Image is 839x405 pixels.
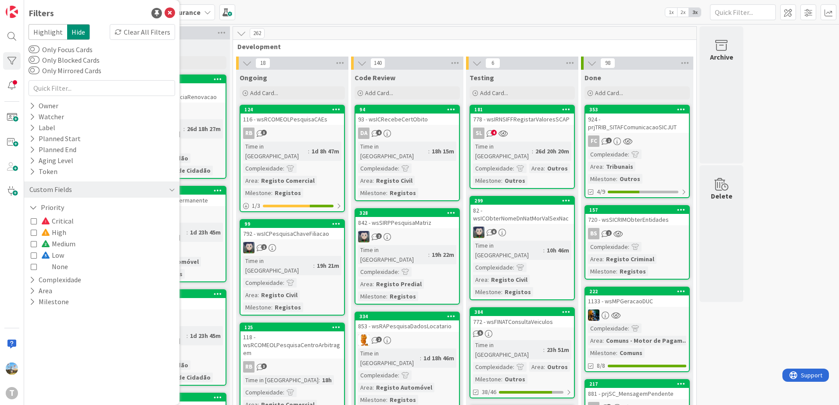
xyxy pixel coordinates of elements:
div: 19h 22m [430,250,456,259]
div: Registos [387,291,418,301]
div: 118 - wsRCOMEOLPesquisaCentroArbitragem [240,331,344,359]
span: : [544,163,545,173]
div: Milestone [473,176,501,185]
span: 4 [376,130,382,135]
button: Only Focus Cards [29,45,39,54]
div: Archive [710,52,733,62]
div: Milestone [588,348,616,358]
span: : [544,362,545,372]
div: Complexidade [588,149,628,159]
span: 2 [606,230,612,236]
span: 2 [376,233,382,239]
span: : [186,227,188,237]
div: 353 [585,106,689,114]
div: Custom Fields [29,184,73,195]
span: : [501,176,502,185]
div: 778 - wsIRNSIFFRegistarValoresSCAP [470,114,574,125]
div: Planned End [29,144,77,155]
div: Aging Level [29,155,74,166]
div: Area [588,336,602,345]
label: Only Blocked Cards [29,55,100,65]
a: 157720 - wsSICRIMObterEntidadesBSComplexidade:Area:Registo CriminalMilestone:Registos [584,205,690,280]
div: 99792 - wsICPesquisaChaveFiliacao [240,220,344,239]
span: : [183,124,185,134]
div: Milestone [358,395,386,405]
a: 29982 - wsICObterNomeDnNatMorValSexNacLSTime in [GEOGRAPHIC_DATA]:10h 46mComplexidade:Area:Regist... [470,196,575,300]
div: Comuns [617,348,645,358]
span: 6 [491,229,497,234]
div: Owner [29,100,59,111]
div: 10h 46m [545,245,571,255]
button: Only Mirrored Cards [29,66,39,75]
img: LS [358,231,369,242]
div: Outros [502,374,527,384]
a: 353924 - prjTRIB_SITAFComunicacaoSICJUTFCComplexidade:Area:TribunaisMilestone:Outros4/9 [584,105,690,198]
span: 2 [376,337,382,342]
span: : [258,290,259,300]
div: Planned Start [29,133,82,144]
div: 384 [470,308,574,316]
button: High [31,227,66,238]
a: 2221133 - wsMPGeracaoDUCJCComplexidade:Area:Comuns - Motor de Pagam...Milestone:Comuns8/8 [584,287,690,372]
span: : [398,267,399,277]
input: Quick Filter... [710,4,776,20]
div: Delete [711,191,732,201]
a: 328842 - wsSIRPPesquisaMatrizLSTime in [GEOGRAPHIC_DATA]:19h 22mComplexidade:Area:Registo Predial... [355,208,460,305]
span: : [513,163,514,173]
div: 23h 51m [545,345,571,355]
img: LS [473,227,484,238]
span: Hide [67,24,90,40]
label: Only Mirrored Cards [29,65,101,76]
div: Milestone [473,287,501,297]
div: FC [588,135,599,147]
span: Code Review [355,73,395,82]
div: 222 [589,288,689,295]
div: Registos [387,188,418,198]
div: 720 - wsSICRIMObterEntidades [585,214,689,225]
div: Area [243,176,258,185]
div: 328 [355,209,459,217]
div: 334853 - wsRAPesquisaDadosLocatario [355,313,459,332]
div: Tribunais [604,162,635,171]
span: : [602,254,604,264]
div: Complexidade [473,263,513,272]
span: 18 [255,58,270,68]
div: Time in [GEOGRAPHIC_DATA] [473,142,532,161]
span: Low [41,249,64,261]
a: 9493 - wsICRecebeCertObitoDATime in [GEOGRAPHIC_DATA]:18h 15mComplexidade:Area:Registo CivilMiles... [355,105,460,201]
span: 3x [689,8,701,17]
div: 99 [240,220,344,228]
div: Outros [502,176,527,185]
div: Comuns - Motor de Pagam... [604,336,690,345]
div: Time in [GEOGRAPHIC_DATA] [473,241,543,260]
div: RB [243,128,255,139]
span: 1x [665,8,677,17]
div: RL [355,334,459,346]
div: Registos [387,395,418,405]
span: : [616,348,617,358]
div: Complexidade [243,387,283,397]
div: Time in [GEOGRAPHIC_DATA] [358,245,428,264]
span: 98 [600,58,615,68]
div: Time in [GEOGRAPHIC_DATA] [358,348,420,368]
span: : [602,336,604,345]
div: Area [358,176,373,185]
span: Add Card... [595,89,623,97]
span: 1 [606,138,612,143]
div: 384772 - wsFINATConsultaVeiculos [470,308,574,327]
div: Token [29,166,58,177]
div: T [6,387,18,399]
span: 1 / 3 [252,201,260,210]
span: : [501,287,502,297]
div: Complexidade [243,163,283,173]
span: : [271,188,272,198]
span: : [283,278,284,288]
div: 353 [589,107,689,113]
div: 93 - wsICRecebeCertObito [355,114,459,125]
div: Complexidade [243,278,283,288]
span: Testing [470,73,494,82]
div: Complexidade [588,323,628,333]
div: 94 [355,106,459,114]
div: 217 [585,380,689,388]
div: BS [585,228,689,239]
